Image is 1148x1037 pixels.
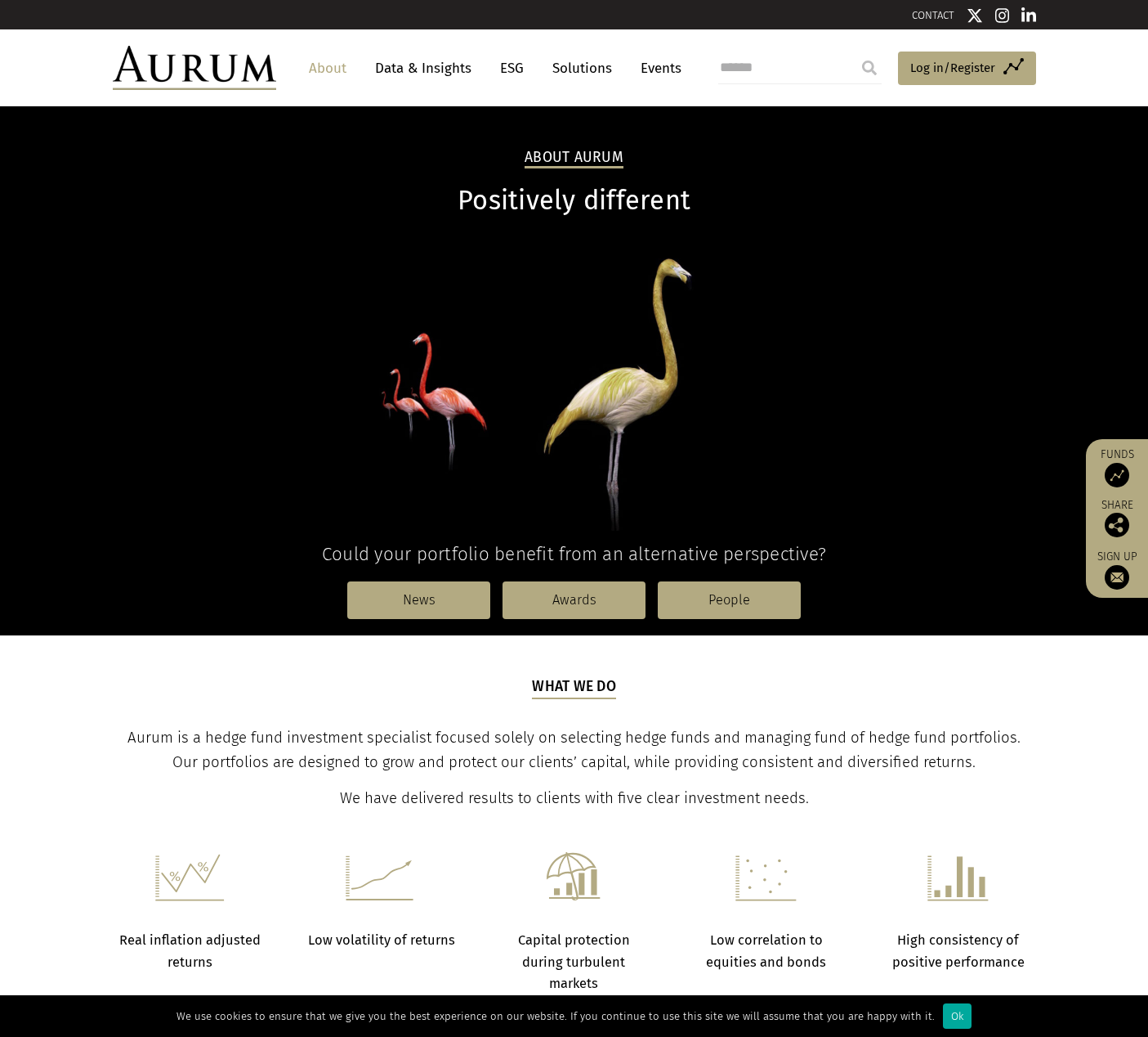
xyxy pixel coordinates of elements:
[898,52,1036,86] a: Log in/Register
[503,581,645,619] a: Awards
[113,46,276,90] img: Aurum
[967,7,983,24] img: Twitter icon
[127,729,1021,771] span: Aurum is a hedge fund investment specialist focused solely on selecting hedge funds and managing ...
[367,53,480,83] a: Data & Insights
[1021,7,1036,24] img: Linkedin icon
[532,676,616,699] h5: What we do
[525,149,623,168] h2: About Aurum
[340,789,809,807] span: We have delivered results to clients with five clear investment needs.
[632,53,681,83] a: Events
[658,581,801,619] a: People
[912,9,954,21] a: CONTACT
[1105,463,1129,487] img: Access Funds
[943,1003,972,1029] div: Ok
[113,543,1036,565] h4: Could your portfolio benefit from an alternative perspective?
[347,581,490,619] a: News
[1105,565,1129,590] img: Sign up to our newsletter
[1094,447,1140,487] a: Funds
[706,932,826,969] strong: Low correlation to equities and bonds
[892,932,1025,969] strong: High consistency of positive performance
[910,58,995,78] span: Log in/Register
[1094,550,1140,590] a: Sign up
[119,932,261,969] strong: Real inflation adjusted returns
[301,53,355,83] a: About
[492,53,532,83] a: ESG
[1105,513,1129,537] img: Share this post
[995,7,1010,24] img: Instagram icon
[518,932,630,991] strong: Capital protection during turbulent markets
[544,53,620,83] a: Solutions
[308,932,455,948] strong: Low volatility of returns
[113,185,1036,217] h1: Positively different
[853,52,886,84] input: Submit
[1094,500,1140,537] div: Share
